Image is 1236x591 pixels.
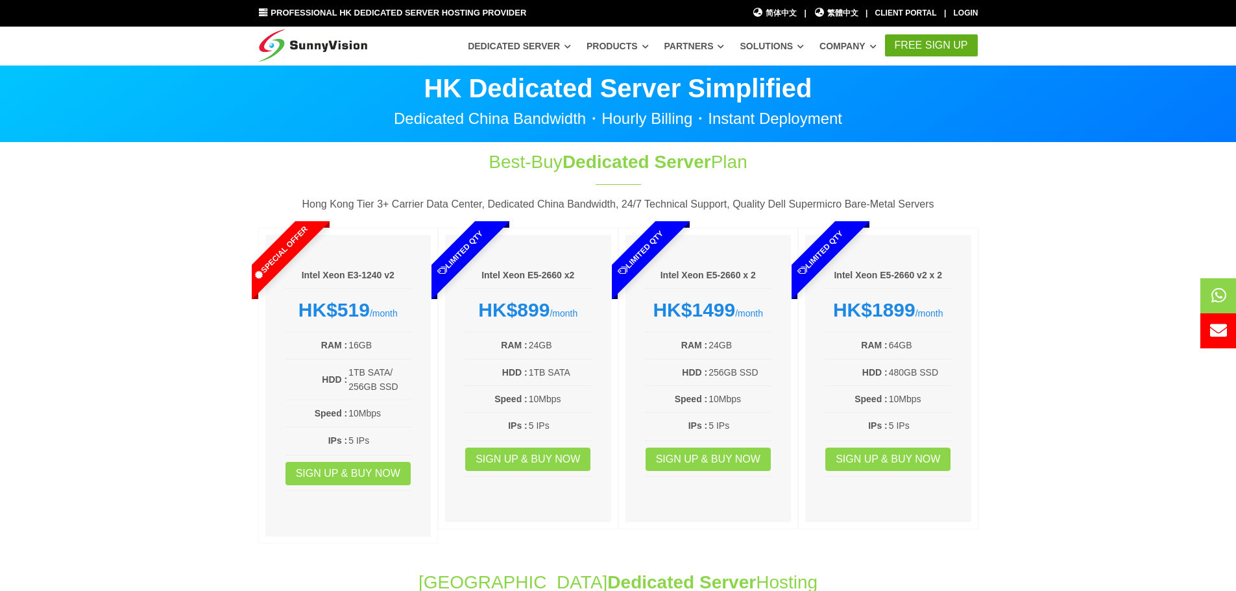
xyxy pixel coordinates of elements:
[348,433,411,448] td: 5 IPs
[868,420,888,431] b: IPs :
[226,199,335,308] span: Special Offer
[688,420,708,431] b: IPs :
[814,7,858,19] a: 繁體中文
[502,367,527,378] b: HDD :
[348,365,411,395] td: 1TB SATA/ 256GB SSD
[866,7,867,19] li: |
[322,374,347,385] b: HDD :
[646,448,771,471] a: Sign up & Buy Now
[528,365,592,380] td: 1TB SATA
[664,34,725,58] a: Partners
[862,367,888,378] b: HDD :
[766,199,875,308] span: Limited Qty
[528,337,592,353] td: 24GB
[258,75,978,101] p: HK Dedicated Server Simplified
[888,418,952,433] td: 5 IPs
[804,7,806,19] li: |
[402,149,834,175] h1: Best-Buy Plan
[708,365,771,380] td: 256GB SSD
[563,152,711,172] span: Dedicated Server
[888,365,952,380] td: 480GB SSD
[884,34,978,57] a: FREE Sign Up
[825,448,951,471] a: Sign up & Buy Now
[508,420,527,431] b: IPs :
[285,298,412,322] div: /month
[285,269,412,282] h6: Intel Xeon E3-1240 v2
[348,337,411,353] td: 16GB
[587,34,649,58] a: Products
[681,340,707,350] b: RAM :
[825,298,952,322] div: /month
[258,111,978,127] p: Dedicated China Bandwidth・Hourly Billing・Instant Deployment
[708,337,771,353] td: 24GB
[478,299,550,320] strong: HK$899
[406,199,515,308] span: Limited Qty
[494,394,527,404] b: Speed :
[708,418,771,433] td: 5 IPs
[285,462,411,485] a: Sign up & Buy Now
[528,391,592,407] td: 10Mbps
[468,34,571,58] a: Dedicated Server
[653,299,735,320] strong: HK$1499
[271,8,526,18] span: Professional HK Dedicated Server Hosting Provider
[645,298,772,322] div: /month
[315,408,348,418] b: Speed :
[465,448,590,471] a: Sign up & Buy Now
[586,199,695,308] span: Limited Qty
[465,269,592,282] h6: Intel Xeon E5-2660 x2
[825,269,952,282] h6: Intel Xeon E5-2660 v2 x 2
[321,340,347,350] b: RAM :
[528,418,592,433] td: 5 IPs
[348,405,411,421] td: 10Mbps
[465,298,592,322] div: /month
[258,196,978,213] p: Hong Kong Tier 3+ Carrier Data Center, Dedicated China Bandwidth, 24/7 Technical Support, Quality...
[753,7,797,19] a: 简体中文
[675,394,708,404] b: Speed :
[298,299,370,320] strong: HK$519
[875,8,937,18] a: Client Portal
[328,435,348,446] b: IPs :
[501,340,527,350] b: RAM :
[682,367,707,378] b: HDD :
[888,391,952,407] td: 10Mbps
[740,34,804,58] a: Solutions
[854,394,888,404] b: Speed :
[944,7,946,19] li: |
[819,34,877,58] a: Company
[888,337,952,353] td: 64GB
[708,391,771,407] td: 10Mbps
[833,299,915,320] strong: HK$1899
[645,269,772,282] h6: Intel Xeon E5-2660 x 2
[954,8,978,18] a: Login
[861,340,887,350] b: RAM :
